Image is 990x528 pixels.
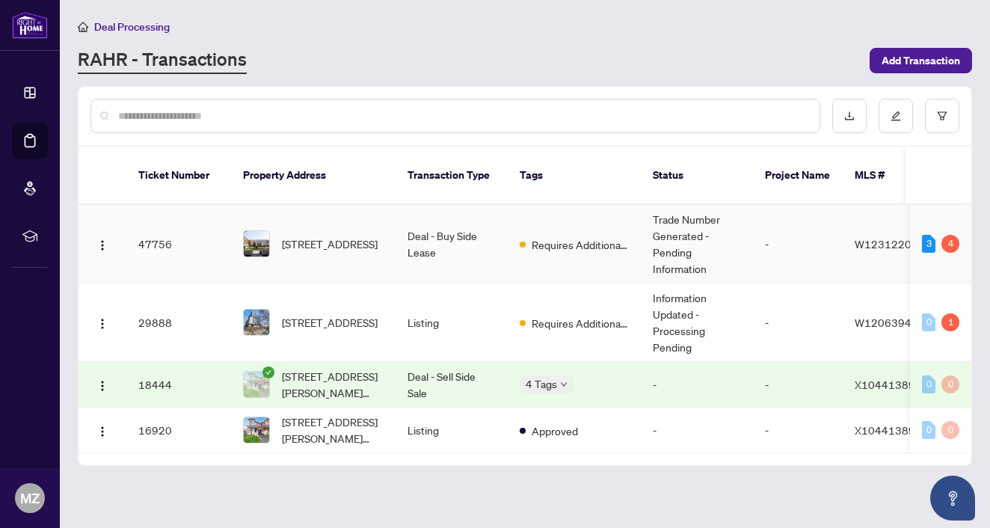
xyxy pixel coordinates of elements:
span: download [844,111,855,121]
div: 4 [941,235,959,253]
span: Approved [532,423,578,439]
div: 3 [922,235,935,253]
span: home [78,22,88,32]
button: Logo [90,372,114,396]
span: W12063943 [855,316,918,329]
span: Requires Additional Docs [532,315,629,331]
img: Logo [96,239,108,251]
button: download [832,99,867,133]
span: down [560,381,568,388]
th: Property Address [231,147,396,205]
th: Transaction Type [396,147,508,205]
img: logo [12,11,48,39]
td: - [641,408,753,453]
div: 0 [922,375,935,393]
td: Trade Number Generated - Pending Information [641,205,753,283]
div: 0 [941,421,959,439]
div: 0 [941,375,959,393]
button: Logo [90,310,114,334]
span: [STREET_ADDRESS] [282,314,378,331]
button: Logo [90,232,114,256]
div: 1 [941,313,959,331]
button: edit [879,99,913,133]
img: Logo [96,380,108,392]
td: Deal - Buy Side Lease [396,205,508,283]
td: - [753,362,843,408]
button: Open asap [930,476,975,521]
button: Logo [90,418,114,442]
td: - [641,362,753,408]
img: thumbnail-img [244,417,269,443]
span: MZ [20,488,40,509]
td: Listing [396,408,508,453]
button: Add Transaction [870,48,972,73]
span: filter [937,111,947,121]
span: 4 Tags [526,375,557,393]
td: 18444 [126,362,231,408]
td: - [753,283,843,362]
span: W12312206 [855,237,918,251]
span: Add Transaction [882,49,960,73]
th: Project Name [753,147,843,205]
th: Tags [508,147,641,205]
th: MLS # [843,147,932,205]
th: Status [641,147,753,205]
td: 29888 [126,283,231,362]
span: Requires Additional Docs [532,236,629,253]
button: filter [925,99,959,133]
span: X10441389 [855,378,915,391]
img: thumbnail-img [244,372,269,397]
span: Deal Processing [94,20,170,34]
span: [STREET_ADDRESS][PERSON_NAME][PERSON_NAME] [282,368,384,401]
td: Deal - Sell Side Sale [396,362,508,408]
img: Logo [96,318,108,330]
span: [STREET_ADDRESS][PERSON_NAME][PERSON_NAME] [282,414,384,446]
img: thumbnail-img [244,310,269,335]
div: 0 [922,313,935,331]
span: check-circle [262,366,274,378]
div: 0 [922,421,935,439]
td: 16920 [126,408,231,453]
span: edit [891,111,901,121]
td: Listing [396,283,508,362]
span: [STREET_ADDRESS] [282,236,378,252]
td: - [753,205,843,283]
span: X10441389 [855,423,915,437]
td: - [753,408,843,453]
img: Logo [96,426,108,438]
a: RAHR - Transactions [78,47,247,74]
th: Ticket Number [126,147,231,205]
td: 47756 [126,205,231,283]
td: Information Updated - Processing Pending [641,283,753,362]
img: thumbnail-img [244,231,269,257]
